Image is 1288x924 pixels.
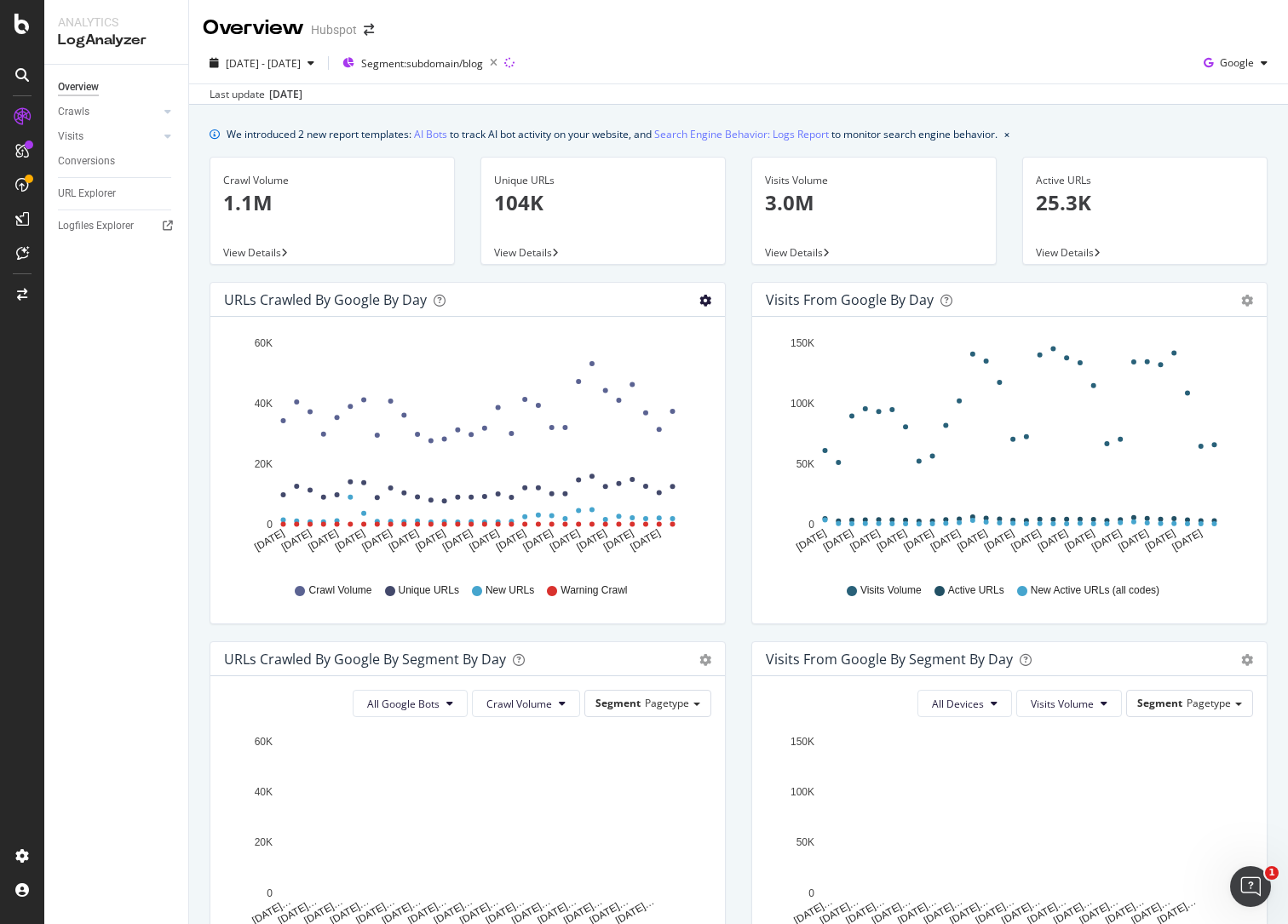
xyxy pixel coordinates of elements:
text: [DATE] [387,527,421,554]
text: [DATE] [1117,527,1151,554]
div: arrow-right-arrow-left [364,24,374,36]
div: URLs Crawled by Google By Segment By Day [224,651,506,668]
text: [DATE] [929,527,963,554]
div: Visits from Google by day [766,291,934,308]
span: All Devices [932,697,984,711]
span: Segment [1137,696,1182,710]
text: 40K [255,398,273,410]
text: [DATE] [1036,527,1070,554]
span: Warning Crawl [561,583,627,598]
a: Conversions [58,152,176,170]
text: [DATE] [440,527,474,554]
text: [DATE] [901,527,935,554]
text: [DATE] [1090,527,1124,554]
a: Overview [58,78,176,96]
p: 25.3K [1036,188,1254,217]
span: New Active URLs (all codes) [1031,583,1159,598]
div: We introduced 2 new report templates: to track AI bot activity on your website, and to monitor se... [227,125,998,143]
a: Visits [58,128,159,146]
div: [DATE] [269,87,302,102]
text: 0 [267,519,273,531]
span: Crawl Volume [486,697,552,711]
text: [DATE] [601,527,635,554]
button: Visits Volume [1016,690,1122,717]
div: Overview [58,78,99,96]
text: [DATE] [521,527,555,554]
text: 50K [796,458,814,470]
div: URL Explorer [58,185,116,203]
text: [DATE] [848,527,882,554]
span: Segment: subdomain/blog [361,56,483,71]
div: URLs Crawled by Google by day [224,291,427,308]
text: [DATE] [494,527,528,554]
a: Search Engine Behavior: Logs Report [654,125,829,143]
svg: A chart. [766,330,1253,567]
div: Conversions [58,152,115,170]
div: gear [1241,295,1253,307]
div: Analytics [58,14,175,31]
span: Visits Volume [860,583,922,598]
text: 100K [791,398,814,410]
text: [DATE] [306,527,340,554]
button: close banner [1000,122,1014,146]
iframe: Intercom live chat [1230,866,1271,907]
div: Active URLs [1036,173,1254,188]
text: 150K [791,736,814,748]
div: info banner [210,125,1268,143]
text: 60K [255,736,273,748]
span: Unique URLs [399,583,459,598]
p: 3.0M [765,188,983,217]
text: [DATE] [333,527,367,554]
span: View Details [494,245,552,260]
a: URL Explorer [58,185,176,203]
div: Hubspot [311,21,357,38]
div: Crawl Volume [223,173,441,188]
text: [DATE] [1143,527,1177,554]
text: [DATE] [955,527,989,554]
div: gear [699,654,711,666]
text: [DATE] [1170,527,1205,554]
text: [DATE] [413,527,447,554]
button: Segment:subdomain/blog [336,49,504,77]
a: Logfiles Explorer [58,217,176,235]
div: gear [1241,654,1253,666]
text: [DATE] [821,527,855,554]
div: Visits Volume [765,173,983,188]
div: Logfiles Explorer [58,217,134,235]
svg: A chart. [224,330,711,567]
text: 60K [255,337,273,349]
text: 150K [791,337,814,349]
div: Unique URLs [494,173,712,188]
span: Google [1220,55,1254,70]
span: View Details [223,245,281,260]
text: [DATE] [875,527,909,554]
span: Visits Volume [1031,697,1094,711]
text: [DATE] [1009,527,1044,554]
button: Google [1197,49,1274,77]
div: Visits from Google By Segment By Day [766,651,1013,668]
span: Pagetype [645,696,689,710]
button: [DATE] - [DATE] [203,49,321,77]
text: [DATE] [575,527,609,554]
span: New URLs [486,583,534,598]
text: [DATE] [1063,527,1097,554]
span: View Details [1036,245,1094,260]
div: Overview [203,14,304,43]
text: [DATE] [548,527,582,554]
text: [DATE] [359,527,394,554]
button: Crawl Volume [472,690,580,717]
div: Visits [58,128,83,146]
text: [DATE] [468,527,502,554]
text: 20K [255,837,273,849]
span: [DATE] - [DATE] [226,56,301,71]
a: AI Bots [414,125,447,143]
p: 1.1M [223,188,441,217]
p: 104K [494,188,712,217]
text: 0 [808,887,814,899]
span: Segment [595,696,641,710]
span: Crawl Volume [308,583,371,598]
div: Crawls [58,103,89,121]
div: LogAnalyzer [58,31,175,50]
text: 50K [796,837,814,849]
